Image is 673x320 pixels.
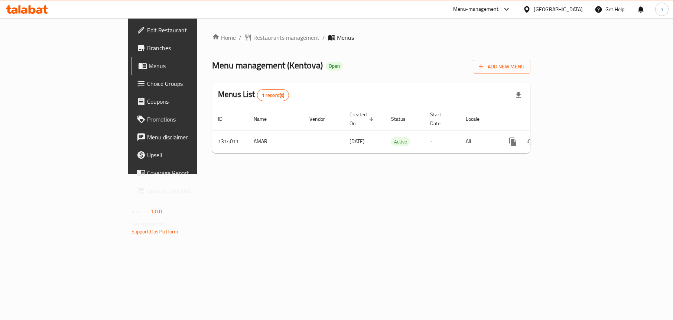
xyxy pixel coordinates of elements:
a: Menu disclaimer [131,128,240,146]
a: Menus [131,57,240,75]
div: Menu-management [453,5,499,14]
table: enhanced table [212,108,581,153]
span: Vendor [309,114,335,123]
span: Add New Menu [479,62,524,71]
span: Choice Groups [147,79,234,88]
a: Choice Groups [131,75,240,93]
span: Start Date [430,110,451,128]
a: Restaurants management [244,33,319,42]
button: Change Status [522,133,540,151]
span: Branches [147,43,234,52]
a: Coupons [131,93,240,110]
span: Edit Restaurant [147,26,234,35]
span: Version: [131,207,150,216]
td: All [460,130,498,153]
div: [GEOGRAPHIC_DATA] [534,5,583,13]
a: Edit Restaurant [131,21,240,39]
h2: Menus List [218,89,289,101]
div: Active [391,137,410,146]
span: Active [391,138,410,146]
span: Promotions [147,115,234,124]
button: more [504,133,522,151]
span: Menus [337,33,354,42]
span: Menus [149,61,234,70]
span: Menu management ( Kentova ) [212,57,323,74]
span: Open [326,63,343,69]
a: Coverage Report [131,164,240,182]
span: [DATE] [349,136,365,146]
span: ID [218,114,232,123]
a: Branches [131,39,240,57]
th: Actions [498,108,581,130]
li: / [239,33,241,42]
span: Restaurants management [253,33,319,42]
span: Get support on: [131,219,166,229]
span: 1 record(s) [257,92,289,99]
span: Created On [349,110,376,128]
span: Name [254,114,276,123]
span: Coupons [147,97,234,106]
div: Export file [510,86,527,104]
div: Total records count [257,89,289,101]
span: Locale [466,114,489,123]
a: Upsell [131,146,240,164]
span: h [660,5,663,13]
td: - [424,130,460,153]
li: / [322,33,325,42]
span: Coverage Report [147,168,234,177]
nav: breadcrumb [212,33,530,42]
span: 1.0.0 [151,207,162,216]
span: Menu disclaimer [147,133,234,142]
button: Add New Menu [473,60,530,74]
div: Open [326,62,343,71]
a: Promotions [131,110,240,128]
a: Support.OpsPlatform [131,227,179,236]
span: Grocery Checklist [147,186,234,195]
span: Status [391,114,415,123]
a: Grocery Checklist [131,182,240,200]
span: Upsell [147,151,234,159]
td: AMAR [248,130,303,153]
